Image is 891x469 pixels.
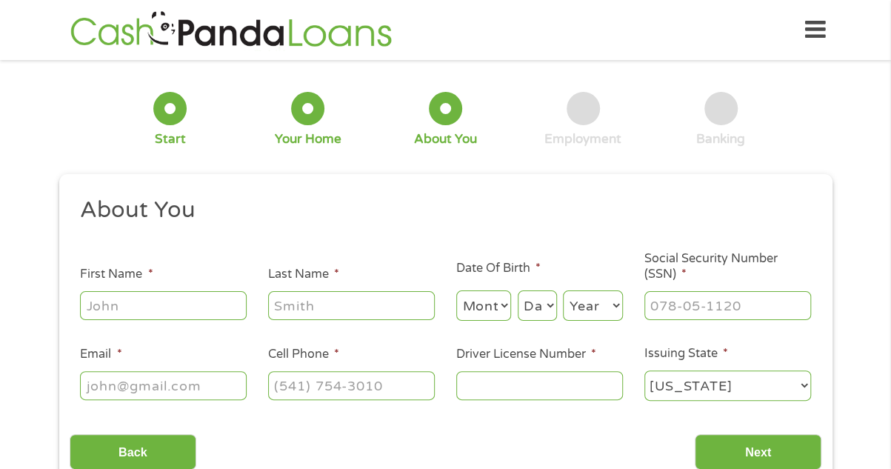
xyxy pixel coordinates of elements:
div: Start [155,131,186,147]
div: About You [414,131,477,147]
div: Your Home [275,131,341,147]
label: Issuing State [644,346,728,362]
input: Smith [268,291,435,319]
label: Email [80,347,121,362]
label: First Name [80,267,153,282]
input: john@gmail.com [80,371,247,399]
label: Date Of Birth [456,261,541,276]
label: Last Name [268,267,339,282]
input: John [80,291,247,319]
input: (541) 754-3010 [268,371,435,399]
div: Banking [696,131,745,147]
h2: About You [80,196,800,225]
label: Social Security Number (SSN) [644,251,811,282]
div: Employment [544,131,621,147]
label: Cell Phone [268,347,339,362]
label: Driver License Number [456,347,596,362]
input: 078-05-1120 [644,291,811,319]
img: GetLoanNow Logo [66,9,396,51]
